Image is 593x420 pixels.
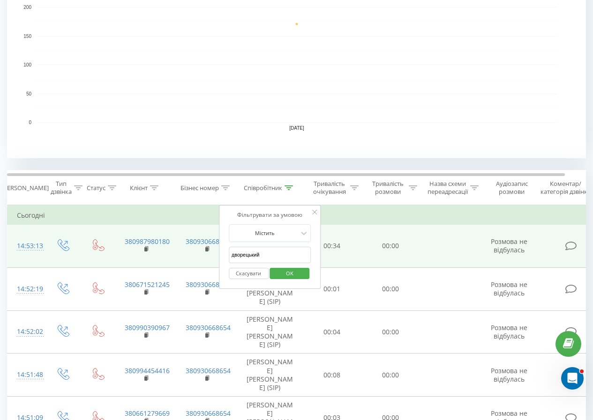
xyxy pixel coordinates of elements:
[229,210,311,220] div: Фільтрувати за умовою
[561,367,584,390] iframe: Intercom live chat
[17,366,36,384] div: 14:51:48
[186,409,231,418] a: 380930668654
[244,184,282,192] div: Співробітник
[289,125,304,131] text: [DATE]
[538,180,593,196] div: Коментар/категорія дзвінка
[125,409,170,418] a: 380661279669
[369,180,406,196] div: Тривалість розмови
[186,237,231,246] a: 380930668654
[17,323,36,341] div: 14:52:02
[428,180,468,196] div: Назва схеми переадресації
[303,310,361,354] td: 00:04
[125,323,170,332] a: 380990390967
[303,354,361,397] td: 00:08
[491,237,527,254] span: Розмова не відбулась
[23,34,31,39] text: 150
[361,310,420,354] td: 00:00
[229,268,269,280] button: Скасувати
[130,184,148,192] div: Клієнт
[361,225,420,268] td: 00:00
[491,323,527,340] span: Розмова не відбулась
[489,180,534,196] div: Аудіозапис розмови
[125,237,170,246] a: 380987980180
[237,310,303,354] td: [PERSON_NAME] [PERSON_NAME] (SIP)
[23,62,31,67] text: 100
[491,280,527,297] span: Розмова не відбулась
[361,267,420,310] td: 00:00
[51,180,72,196] div: Тип дзвінка
[29,120,31,125] text: 0
[237,354,303,397] td: [PERSON_NAME] [PERSON_NAME] (SIP)
[23,5,31,10] text: 200
[1,184,49,192] div: [PERSON_NAME]
[87,184,105,192] div: Статус
[17,280,36,298] div: 14:52:19
[303,225,361,268] td: 00:34
[311,180,348,196] div: Тривалість очікування
[303,267,361,310] td: 00:01
[277,266,303,280] span: OK
[125,366,170,375] a: 380994454416
[26,91,32,96] text: 50
[186,280,231,289] a: 380930668654
[229,247,311,263] input: Введіть значення
[270,268,310,280] button: OK
[186,366,231,375] a: 380930668654
[180,184,219,192] div: Бізнес номер
[125,280,170,289] a: 380671521245
[186,323,231,332] a: 380930668654
[361,354,420,397] td: 00:00
[491,366,527,383] span: Розмова не відбулась
[17,237,36,255] div: 14:53:13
